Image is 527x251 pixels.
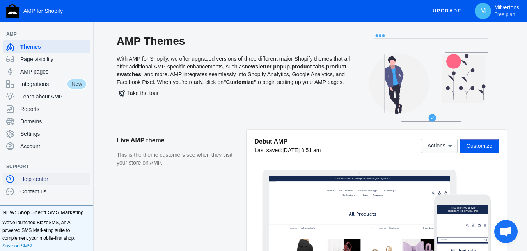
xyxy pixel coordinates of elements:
input: Search [3,95,153,110]
span: AMP for Shopify [23,8,63,14]
button: Add a sales channel [79,165,92,168]
span: Themes [20,43,87,51]
span: Help center [20,175,87,183]
b: "Customize" [224,79,256,85]
a: Learn about AMP [3,90,90,103]
span: All Products [235,104,317,121]
a: Sale [273,49,296,62]
b: product swatches [117,63,346,77]
a: Rewards [303,49,339,62]
a: Themes [3,40,90,53]
span: Home [172,39,192,47]
span: Actions [428,143,445,149]
span: Integrations [20,80,67,88]
span: All Products [41,126,115,141]
span: Contact us [20,188,87,195]
a: Account [3,140,90,153]
a: New Arrivals [203,37,253,49]
button: Collections [213,49,266,62]
span: New Arrivals [207,39,249,47]
div: Open chat [494,220,518,243]
button: Add a sales channel [79,33,92,36]
span: Clothing [339,39,368,47]
span: M [479,7,487,15]
span: [DATE] 8:51 am [282,147,321,153]
span: Rewards [307,52,335,60]
div: With AMP for Shopify, we offer upgraded versions of three different major Shopify themes that all... [117,34,351,130]
button: Shoes and Bags [260,37,328,49]
h2: Live AMP theme [117,130,239,151]
div: Last saved: [254,146,321,154]
a: IntegrationsNew [3,78,90,90]
a: Save on SMS! [2,242,32,250]
span: New [67,79,87,90]
a: Reports [3,103,90,115]
button: Menu [134,49,151,68]
button: Clothing [335,37,379,49]
a: image [9,32,61,86]
a: image [21,22,74,77]
a: Page visibility [3,53,90,65]
span: Support [6,163,79,170]
img: Shop Sheriff Logo [6,4,19,18]
span: 143 products [9,188,48,196]
span: Reports [20,105,87,113]
span: Customize [467,143,492,149]
button: Take the tour [117,86,161,100]
button: Customize [460,139,499,153]
button: Actions [421,139,458,153]
a: AMP pages [3,65,90,78]
p: This is the theme customers see when they visit your store on AMP. [117,151,239,167]
label: Filter by [9,158,71,165]
span: Domains [20,118,87,125]
span: Settings [20,130,87,138]
span: Shoes and Bags [264,39,318,47]
p: Milvertons [494,4,519,18]
a: Domains [3,115,90,128]
button: Upgrade [426,4,468,18]
span: Take the tour [119,90,159,96]
a: Home [169,37,196,49]
a: Settings [3,128,90,140]
span: Account [20,142,87,150]
span: Sale [277,52,292,60]
span: 143 products [446,149,489,157]
label: Sort by [86,158,148,165]
span: Learn about AMP [20,93,87,100]
span: Collections [217,52,256,60]
span: Free plan [494,11,515,18]
h2: AMP Themes [117,34,351,48]
b: newsletter popup [245,63,290,70]
h5: Debut AMP [254,137,321,146]
b: product tabs [291,63,325,70]
label: Filter by [64,151,86,158]
span: Page visibility [20,55,87,63]
span: AMP [6,30,79,38]
a: Contact us [3,185,90,198]
span: Upgrade [433,4,461,18]
label: Sort by [325,151,345,158]
span: AMP pages [20,68,87,75]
